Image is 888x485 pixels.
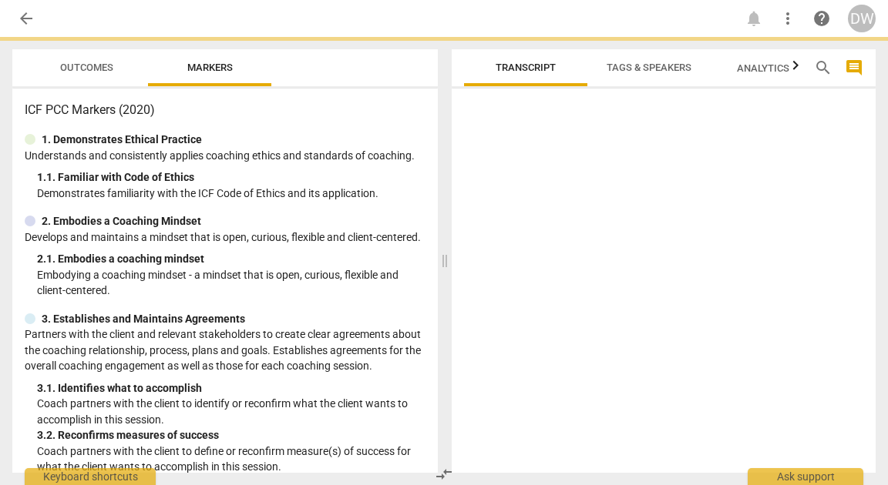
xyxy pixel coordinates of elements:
[37,380,425,396] div: 3. 1. Identifies what to accomplish
[37,251,425,267] div: 2. 1. Embodies a coaching mindset
[37,186,425,202] p: Demonstrates familiarity with the ICF Code of Ethics and its application.
[748,468,863,485] div: Ask support
[17,9,35,28] span: arrow_back
[60,62,113,73] span: Outcomes
[37,443,425,475] p: Coach partners with the client to define or reconfirm measure(s) of success for what the client w...
[737,62,809,74] span: Analytics
[435,465,453,483] span: compare_arrows
[42,213,201,229] p: 2. Embodies a Coaching Mindset
[496,62,556,73] span: Transcript
[808,5,836,32] a: Help
[779,9,797,28] span: more_vert
[37,396,425,427] p: Coach partners with the client to identify or reconfirm what the client wants to accomplish in th...
[42,311,245,327] p: 3. Establishes and Maintains Agreements
[812,9,831,28] span: help
[25,468,156,485] div: Keyboard shortcuts
[814,59,832,77] span: search
[25,101,425,119] h3: ICF PCC Markers (2020)
[37,267,425,299] p: Embodying a coaching mindset - a mindset that is open, curious, flexible and client-centered.
[842,55,866,80] button: Show/Hide comments
[845,59,863,77] span: comment
[848,5,876,32] button: DW
[25,326,425,374] p: Partners with the client and relevant stakeholders to create clear agreements about the coaching ...
[25,229,425,246] p: Develops and maintains a mindset that is open, curious, flexible and client-centered.
[25,148,425,164] p: Understands and consistently applies coaching ethics and standards of coaching.
[607,62,691,73] span: Tags & Speakers
[37,427,425,443] div: 3. 2. Reconfirms measures of success
[187,62,233,73] span: Markers
[811,55,836,80] button: Search
[42,132,202,148] p: 1. Demonstrates Ethical Practice
[37,169,425,186] div: 1. 1. Familiar with Code of Ethics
